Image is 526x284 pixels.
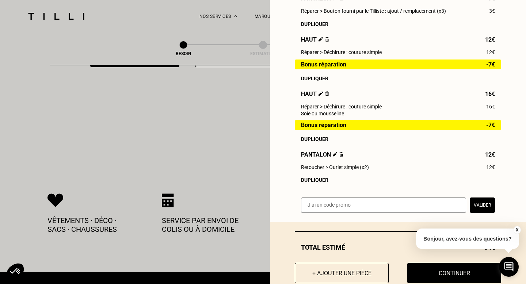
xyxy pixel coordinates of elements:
img: Supprimer [339,152,343,157]
span: 16€ [486,104,495,110]
div: Dupliquer [301,21,495,27]
img: Supprimer [325,37,329,42]
span: 16€ [485,91,495,97]
span: 12€ [485,151,495,158]
span: Pantalon [301,151,343,158]
span: Bonus réparation [301,122,346,128]
span: Réparer > Déchirure : couture simple [301,104,382,110]
span: 3€ [489,8,495,14]
div: Total estimé [295,243,501,251]
span: Retoucher > Ourlet simple (x2) [301,164,369,170]
button: Valider [470,197,495,213]
input: J‘ai un code promo [301,197,466,213]
img: Éditer [319,37,323,42]
span: Réparer > Déchirure : couture simple [301,49,382,55]
span: -7€ [486,61,495,68]
img: Supprimer [325,91,329,96]
div: Dupliquer [301,177,495,183]
div: Dupliquer [301,136,495,142]
span: 12€ [486,164,495,170]
span: 12€ [485,36,495,43]
button: X [513,226,521,234]
button: Continuer [407,263,501,283]
span: Haut [301,91,329,97]
span: -7€ [486,122,495,128]
img: Éditer [319,91,323,96]
span: Bonus réparation [301,61,346,68]
span: Soie ou mousseline [301,111,344,116]
p: Bonjour, avez-vous des questions? [416,229,519,249]
span: Réparer > Bouton fourni par le Tilliste : ajout / remplacement (x3) [301,8,446,14]
button: + Ajouter une pièce [295,263,389,283]
div: Dupliquer [301,76,495,81]
img: Éditer [333,152,338,157]
span: Haut [301,36,329,43]
span: 12€ [486,49,495,55]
